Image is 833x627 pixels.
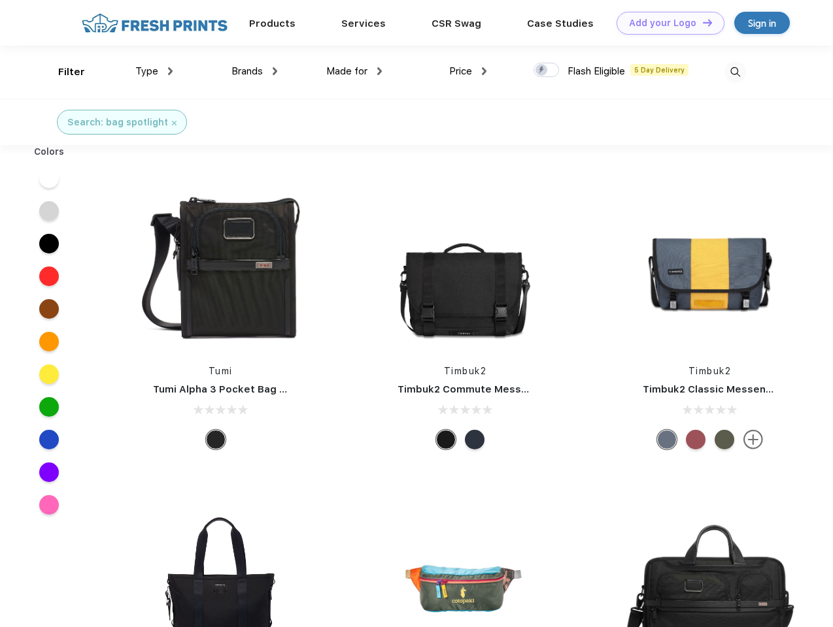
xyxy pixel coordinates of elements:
div: Add your Logo [629,18,696,29]
div: Eco Lightbeam [657,430,677,449]
a: Sign in [734,12,790,34]
span: Flash Eligible [568,65,625,77]
img: filter_cancel.svg [172,121,177,125]
a: Products [249,18,296,29]
a: Timbuk2 [688,366,732,376]
span: Price [449,65,472,77]
span: Brands [231,65,263,77]
div: Black [206,430,226,449]
a: Tumi Alpha 3 Pocket Bag Small [153,383,306,395]
img: dropdown.png [377,67,382,75]
img: dropdown.png [482,67,486,75]
span: 5 Day Delivery [630,64,688,76]
a: Timbuk2 Commute Messenger Bag [398,383,573,395]
img: DT [703,19,712,26]
img: fo%20logo%202.webp [78,12,231,35]
span: Made for [326,65,367,77]
a: Timbuk2 Classic Messenger Bag [643,383,805,395]
div: Eco Collegiate Red [686,430,705,449]
img: more.svg [743,430,763,449]
img: func=resize&h=266 [133,178,307,351]
img: dropdown.png [273,67,277,75]
div: Search: bag spotlight [67,116,168,129]
span: Type [135,65,158,77]
div: Eco Black [436,430,456,449]
a: Tumi [209,366,233,376]
div: Filter [58,65,85,80]
img: func=resize&h=266 [623,178,797,351]
img: func=resize&h=266 [378,178,552,351]
div: Eco Nautical [465,430,484,449]
div: Colors [24,145,75,159]
img: dropdown.png [168,67,173,75]
img: desktop_search.svg [724,61,746,83]
a: Timbuk2 [444,366,487,376]
div: Eco Army [715,430,734,449]
div: Sign in [748,16,776,31]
